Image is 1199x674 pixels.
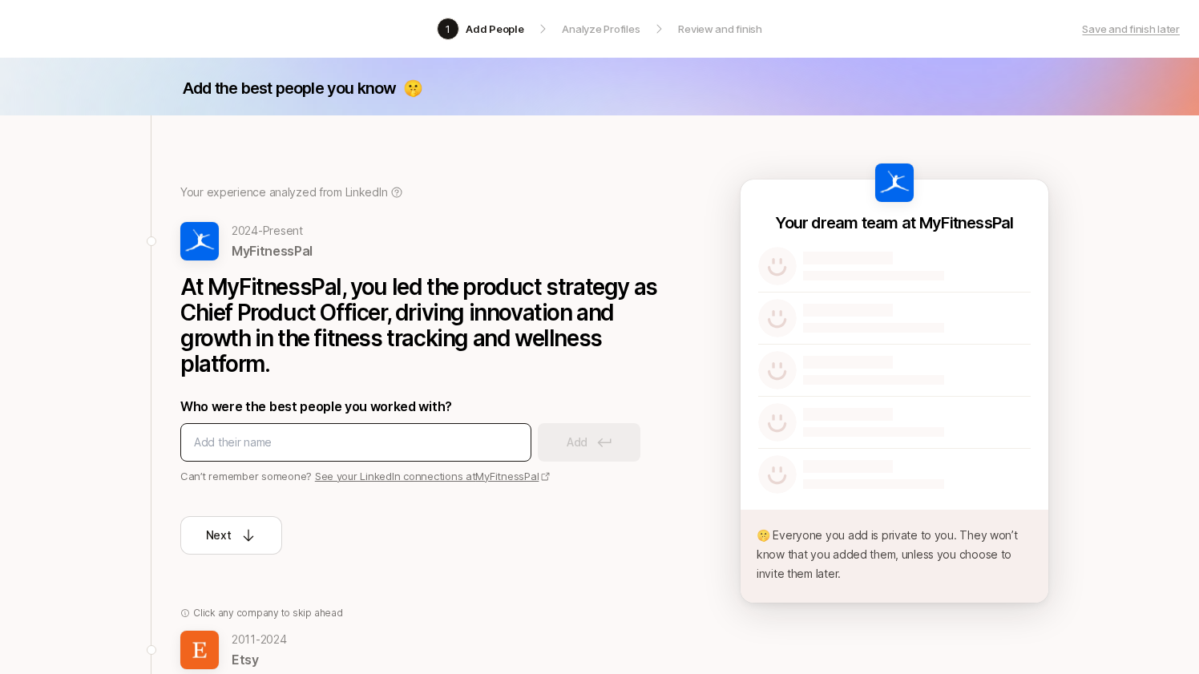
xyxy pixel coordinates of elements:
img: default-avatar.svg [758,299,797,337]
p: 2011 - 2024 [232,630,287,649]
p: 2024 - Present [232,221,313,240]
p: MyFitnessPal [919,212,1013,234]
p: Your experience analyzed from LinkedIn [180,183,387,202]
img: d3b8acc0_ee0e_44e9_a70c_48b3b3d9dde4.jpg [180,631,219,669]
p: Add the best people you know [183,77,397,99]
a: See your LinkedIn connections atMyFitnessPal [315,470,551,482]
button: Next [180,516,282,555]
input: Add their name [194,433,518,452]
p: 🤫 [403,77,422,99]
p: Etsy [232,649,287,670]
p: Who were the best people you worked with? [180,396,661,417]
img: 08526c23_427d_4b5f_87b1_9553f0964718.jpg [180,222,219,260]
img: default-avatar.svg [758,351,797,389]
p: MyFitnessPal [232,240,313,261]
p: Next [206,526,232,545]
p: Click any company to skip ahead [193,606,343,620]
a: Save and finish later [1082,21,1180,37]
p: Add People [466,21,523,37]
img: default-avatar.svg [758,403,797,442]
p: At MyFitnessPal, you led the product strategy as Chief Product Officer, driving innovation and gr... [180,274,661,377]
p: 1 [446,21,450,37]
p: 🤫 Everyone you add is private to you. They won’t know that you added them, unless you choose to i... [757,526,1032,583]
p: Can’t remember someone? [180,468,661,484]
img: default-avatar.svg [758,455,797,494]
p: Analyze Profiles [562,21,640,37]
p: Review and finish [678,21,762,37]
img: default-avatar.svg [758,247,797,285]
img: 08526c23_427d_4b5f_87b1_9553f0964718.jpg [875,163,914,202]
p: Your dream team at [775,212,915,234]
